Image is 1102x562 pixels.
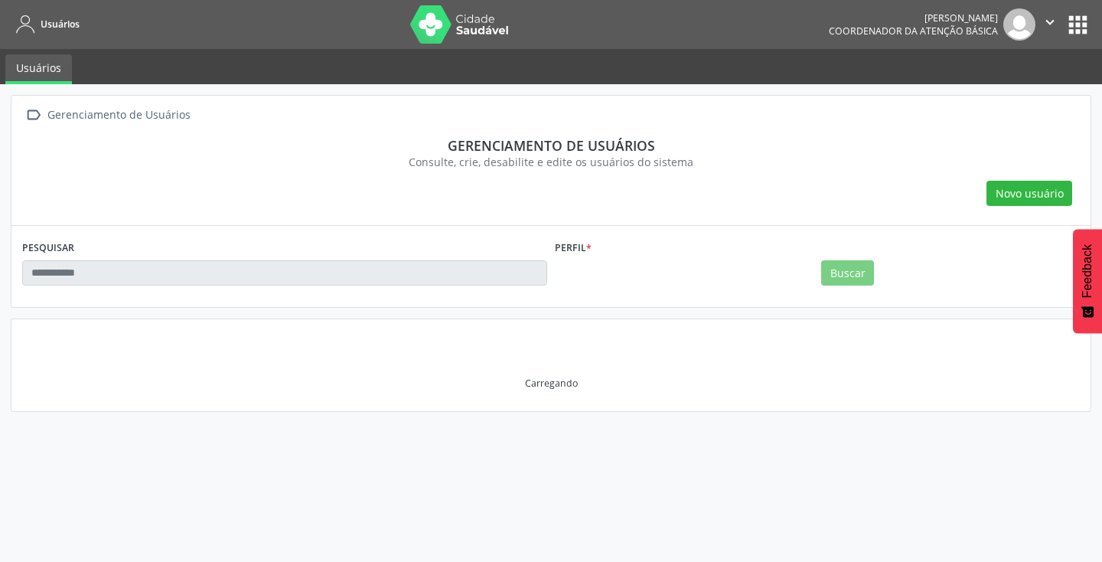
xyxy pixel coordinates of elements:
[44,104,193,126] div: Gerenciamento de Usuários
[33,137,1069,154] div: Gerenciamento de usuários
[5,54,72,84] a: Usuários
[996,185,1064,201] span: Novo usuário
[11,11,80,37] a: Usuários
[525,377,578,390] div: Carregando
[1042,14,1058,31] i: 
[555,237,592,260] label: Perfil
[1003,8,1035,41] img: img
[22,104,193,126] a:  Gerenciamento de Usuários
[986,181,1072,207] button: Novo usuário
[1035,8,1065,41] button: 
[22,237,74,260] label: PESQUISAR
[1073,229,1102,333] button: Feedback - Mostrar pesquisa
[1065,11,1091,38] button: apps
[33,154,1069,170] div: Consulte, crie, desabilite e edite os usuários do sistema
[821,260,874,286] button: Buscar
[22,104,44,126] i: 
[1081,244,1094,298] span: Feedback
[41,18,80,31] span: Usuários
[829,25,998,38] span: Coordenador da Atenção Básica
[829,11,998,25] div: [PERSON_NAME]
